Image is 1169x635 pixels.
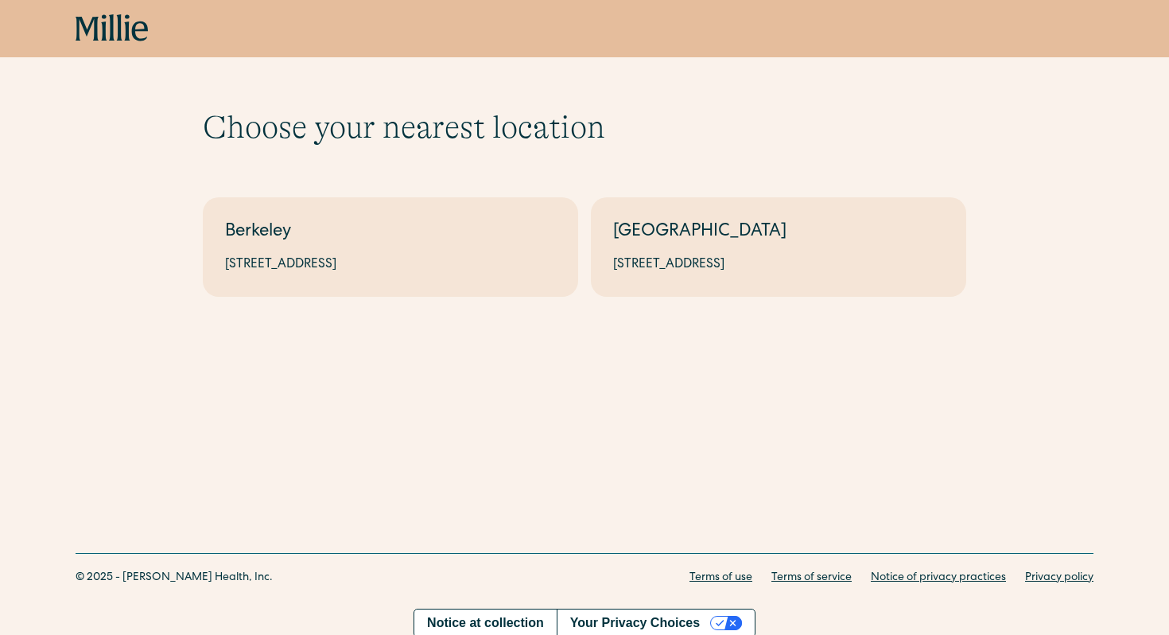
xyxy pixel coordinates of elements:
a: Notice of privacy practices [871,570,1006,586]
a: Terms of service [771,570,852,586]
div: [STREET_ADDRESS] [225,255,556,275]
a: Privacy policy [1025,570,1093,586]
div: Berkeley [225,220,556,246]
h1: Choose your nearest location [203,108,966,146]
a: Terms of use [689,570,752,586]
div: [GEOGRAPHIC_DATA] [613,220,944,246]
a: Berkeley[STREET_ADDRESS] [203,197,578,297]
div: © 2025 - [PERSON_NAME] Health, Inc. [76,570,273,586]
div: [STREET_ADDRESS] [613,255,944,275]
a: [GEOGRAPHIC_DATA][STREET_ADDRESS] [591,197,966,297]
